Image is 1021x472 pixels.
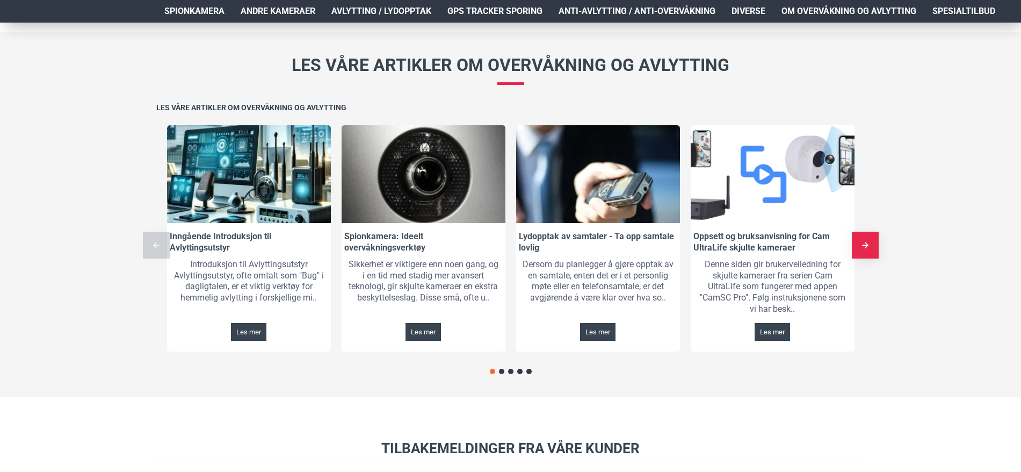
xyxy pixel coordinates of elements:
span: Andre kameraer [241,5,315,18]
span: Go to slide 1 [490,369,495,374]
a: Les mer [231,323,266,341]
div: Dersom du planlegger å gjøre opptak av en samtale, enten det er i et personlig møte eller en tele... [516,256,680,306]
span: Go to slide 5 [526,369,532,374]
span: Spionkamera [164,5,225,18]
span: Les mer [760,328,785,335]
span: Les mer [585,328,610,335]
a: Spionkamera: Ideelt overvåkningsverktøy [344,231,503,254]
div: Introduksjon til Avlyttingsutstyr Avlyttingsutstyr, ofte omtalt som "Bug" i dagligtalen, er et vi... [167,256,331,306]
span: Les mer [411,328,436,335]
span: Avlytting / Lydopptak [331,5,431,18]
h3: Les våre artikler om overvåkning og avlytting [292,53,729,77]
a: Lydopptak av samtaler - Ta opp samtale lovlig [519,231,677,254]
span: Om overvåkning og avlytting [781,5,916,18]
span: GPS Tracker Sporing [447,5,542,18]
a: Oppsett og bruksanvisning for Cam UltraLife skjulte kameraer [693,231,852,254]
a: Les mer [755,323,790,341]
span: Go to slide 4 [517,369,523,374]
h3: Tilbakemeldinger fra våre kunder [156,440,865,461]
h3: Les våre artikler om overvåkning og avlytting [156,103,865,117]
div: Sikkerhet er viktigere enn noen gang, og i en tid med stadig mer avansert teknologi, gir skjulte ... [342,256,505,306]
span: Les mer [236,328,261,335]
span: Diverse [732,5,765,18]
a: Inngående Introduksjon til Avlyttingsutstyr [170,231,328,254]
span: Go to slide 2 [499,369,504,374]
span: Go to slide 3 [508,369,513,374]
div: Next slide [852,232,879,259]
div: Previous slide [143,232,170,259]
span: Spesialtilbud [932,5,995,18]
a: Les mer [580,323,616,341]
a: Les mer [405,323,441,341]
div: Denne siden gir brukerveiledning for skjulte kameraer fra serien Cam UltraLife som fungerer med a... [691,256,855,318]
span: Anti-avlytting / Anti-overvåkning [559,5,715,18]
